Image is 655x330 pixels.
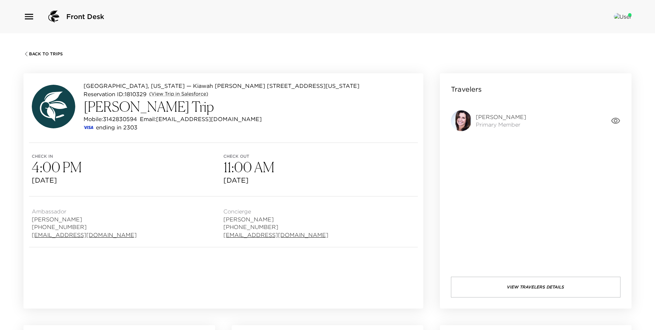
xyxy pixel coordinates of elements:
[476,113,526,121] span: [PERSON_NAME]
[66,12,104,21] span: Front Desk
[223,175,415,185] span: [DATE]
[223,159,415,175] h3: 11:00 AM
[140,115,262,123] p: Email: [EMAIL_ADDRESS][DOMAIN_NAME]
[84,98,359,115] h3: [PERSON_NAME] Trip
[614,13,632,20] img: User
[32,159,223,175] h3: 4:00 PM
[149,91,208,98] a: (View Trip in Salesforce)
[23,51,63,57] button: Back To Trips
[29,52,63,56] span: Back To Trips
[476,121,526,128] span: Primary Member
[451,110,472,131] img: 2Q==
[84,126,93,129] img: credit card type
[46,8,62,25] img: logo
[32,175,223,185] span: [DATE]
[32,208,137,215] span: Ambassador
[84,115,137,123] p: Mobile: 3142830594
[32,223,137,231] span: [PHONE_NUMBER]
[451,84,482,94] p: Travelers
[32,231,137,239] a: [EMAIL_ADDRESS][DOMAIN_NAME]
[84,90,146,98] p: Reservation ID: 1810329
[223,216,328,223] span: [PERSON_NAME]
[32,154,223,159] span: Check in
[223,223,328,231] span: [PHONE_NUMBER]
[451,277,620,297] button: View Travelers Details
[223,208,328,215] span: Concierge
[32,216,137,223] span: [PERSON_NAME]
[223,231,328,239] a: [EMAIL_ADDRESS][DOMAIN_NAME]
[223,154,415,159] span: Check out
[84,82,359,90] p: [GEOGRAPHIC_DATA], [US_STATE] — Kiawah [PERSON_NAME] [STREET_ADDRESS][US_STATE]
[32,85,75,128] img: avatar.4afec266560d411620d96f9f038fe73f.svg
[96,123,137,131] p: ending in 2303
